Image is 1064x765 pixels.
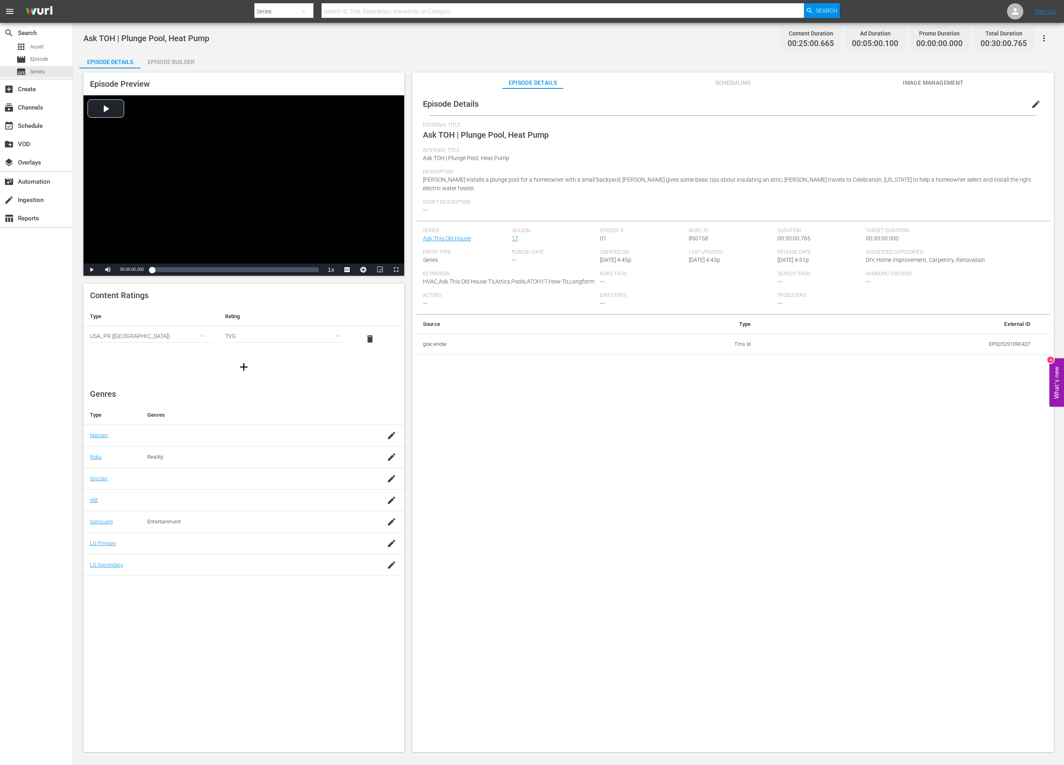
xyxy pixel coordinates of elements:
[90,475,107,481] a: Sinclair
[423,169,1039,176] span: Description
[777,249,862,256] span: Release Date:
[777,300,782,306] span: ---
[141,405,369,425] th: Genres
[4,121,14,131] span: Schedule
[600,292,773,299] span: Directors
[777,257,809,263] span: [DATE] 4:51p
[365,334,375,344] span: delete
[600,228,685,234] span: Episode #:
[83,307,219,326] th: Type
[423,292,596,299] span: Actors
[416,314,606,334] th: Source
[903,78,964,88] span: Image Management
[423,199,1039,206] span: Short Description
[757,314,1037,334] th: External ID
[372,264,388,276] button: Picture-in-Picture
[600,278,605,285] span: ---
[866,249,1039,256] span: Suggested Categories:
[777,235,810,242] span: 00:30:00.765
[83,405,141,425] th: Type
[606,334,757,355] td: Tms Id
[689,228,773,234] span: Wurl ID:
[600,300,605,306] span: ---
[512,257,517,263] span: ---
[90,540,116,546] a: LG Primary
[225,325,347,347] div: TVG
[777,271,862,277] span: Search Tags:
[90,389,116,399] span: Genres
[4,28,14,38] span: Search
[100,264,116,276] button: Mute
[90,562,123,568] a: LG Secondary
[512,249,596,256] span: Publish Date:
[30,55,48,63] span: Episode
[4,139,14,149] span: VOD
[30,68,45,76] span: Series
[4,158,14,167] span: Overlays
[140,52,201,68] button: Episode Builder
[83,307,404,352] table: simple table
[90,290,149,300] span: Content Ratings
[423,235,471,242] a: Ask This Old House
[1035,8,1056,15] a: Sign Out
[600,235,606,242] span: 01
[1031,99,1041,109] span: edit
[788,28,834,39] div: Content Duration
[20,2,59,21] img: ans4CAIJ8jUAAAAAAAAAAAAAAAAAAAAAAAAgQb4GAAAAAAAAAAAAAAAAAAAAAAAAJMjXAAAAAAAAAAAAAAAAAAAAAAAAgAT5G...
[1026,95,1046,114] button: edit
[83,33,209,43] span: Ask TOH | Plunge Pool, Heat Pump
[4,177,14,187] span: Automation
[423,249,508,256] span: Entry Type:
[866,228,1039,234] span: Target Duration:
[981,39,1027,48] span: 00:30:00.765
[777,228,862,234] span: Duration:
[423,176,1031,191] span: [PERSON_NAME] installs a plunge pool for a homeowner with a small backyard; [PERSON_NAME] gives s...
[866,257,985,263] span: DIY, Home Improvement, Carpentry, Renovation
[423,300,428,306] span: ---
[1047,357,1054,363] div: 4
[852,28,898,39] div: Ad Duration
[423,228,508,234] span: Series:
[90,432,108,438] a: Nielsen
[4,195,14,205] span: Ingestion
[689,235,708,242] span: 850158
[90,454,102,460] a: Roku
[866,278,871,285] span: ---
[30,43,44,51] span: Asset
[339,264,355,276] button: Captions
[90,519,113,525] a: Samsung
[600,257,631,263] span: [DATE] 4:45p
[120,267,144,272] span: 00:00:00.000
[152,267,319,272] div: Progress Bar
[1049,358,1064,407] button: Open Feedback Widget
[777,278,782,285] span: ---
[703,78,764,88] span: Scheduling
[512,228,596,234] span: Season:
[757,334,1037,355] td: EP005291090427
[79,52,140,68] button: Episode Details
[866,271,950,277] span: Samsung VOD Row:
[360,329,380,349] button: delete
[606,314,757,334] th: Type
[5,7,15,16] span: menu
[4,84,14,94] span: Create
[502,78,563,88] span: Episode Details
[423,99,479,109] span: Episode Details
[423,122,1039,129] span: External Title
[140,52,201,72] div: Episode Builder
[79,52,140,72] div: Episode Details
[852,39,898,48] span: 00:05:00.100
[83,95,404,276] div: Video Player
[423,147,1039,154] span: Internal Title
[90,497,98,503] a: IAB
[423,278,594,285] span: HVAC,Ask This Old House TV,Attics,Pools,ATOH17,How-To,Longform
[16,42,26,52] span: Asset
[423,271,596,277] span: Keywords:
[90,79,150,89] span: Episode Preview
[866,235,899,242] span: 00:30:00.000
[512,235,518,242] a: 17
[916,39,963,48] span: 00:00:00.000
[600,271,773,277] span: Roku Tags:
[355,264,372,276] button: Jump To Time
[816,3,837,18] span: Search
